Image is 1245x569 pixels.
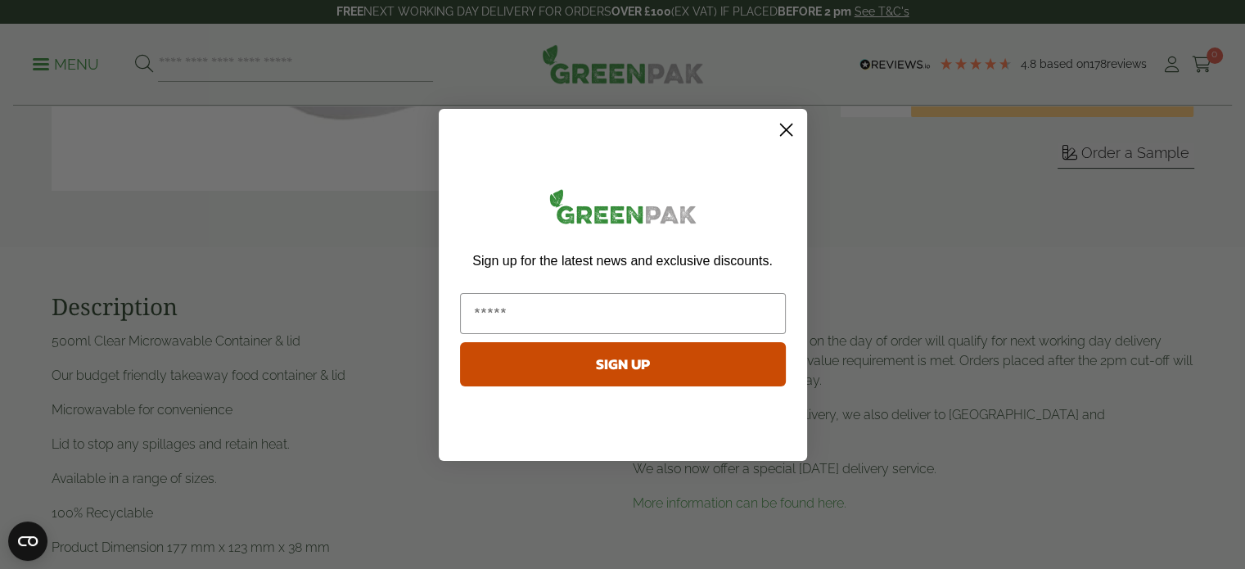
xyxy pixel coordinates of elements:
[460,183,786,237] img: greenpak_logo
[460,342,786,386] button: SIGN UP
[472,254,772,268] span: Sign up for the latest news and exclusive discounts.
[772,115,801,144] button: Close dialog
[8,522,47,561] button: Open CMP widget
[460,293,786,334] input: Email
